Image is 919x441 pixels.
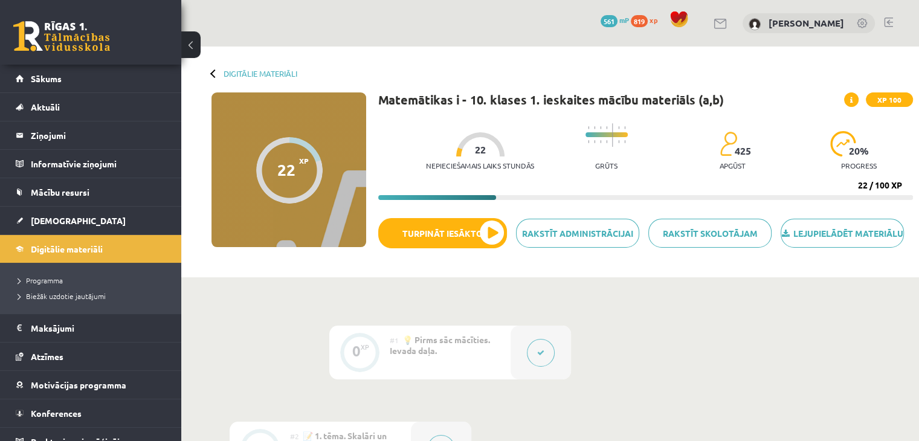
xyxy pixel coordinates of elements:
a: Aktuāli [16,93,166,121]
a: 819 xp [631,15,663,25]
div: XP [361,344,369,350]
span: xp [650,15,657,25]
a: Digitālie materiāli [224,69,297,78]
a: Rakstīt skolotājam [648,219,772,248]
img: icon-short-line-57e1e144782c952c97e751825c79c345078a6d821885a25fce030b3d8c18986b.svg [588,140,589,143]
img: icon-short-line-57e1e144782c952c97e751825c79c345078a6d821885a25fce030b3d8c18986b.svg [618,140,619,143]
span: Sākums [31,73,62,84]
img: icon-short-line-57e1e144782c952c97e751825c79c345078a6d821885a25fce030b3d8c18986b.svg [594,140,595,143]
legend: Ziņojumi [31,121,166,149]
img: icon-short-line-57e1e144782c952c97e751825c79c345078a6d821885a25fce030b3d8c18986b.svg [606,126,607,129]
img: icon-short-line-57e1e144782c952c97e751825c79c345078a6d821885a25fce030b3d8c18986b.svg [600,140,601,143]
img: icon-short-line-57e1e144782c952c97e751825c79c345078a6d821885a25fce030b3d8c18986b.svg [600,126,601,129]
a: Rīgas 1. Tālmācības vidusskola [13,21,110,51]
span: 425 [735,146,751,156]
span: XP [299,156,309,165]
span: Programma [18,275,63,285]
span: 20 % [849,146,869,156]
a: Programma [18,275,169,286]
p: apgūst [720,161,746,170]
div: 22 [277,161,295,179]
a: Mācību resursi [16,178,166,206]
span: 💡 Pirms sāc mācīties. Ievada daļa. [390,334,490,356]
a: Sākums [16,65,166,92]
span: [DEMOGRAPHIC_DATA] [31,215,126,226]
span: Aktuāli [31,101,60,112]
img: icon-short-line-57e1e144782c952c97e751825c79c345078a6d821885a25fce030b3d8c18986b.svg [624,140,625,143]
a: Maksājumi [16,314,166,342]
img: icon-long-line-d9ea69661e0d244f92f715978eff75569469978d946b2353a9bb055b3ed8787d.svg [612,123,613,147]
img: icon-short-line-57e1e144782c952c97e751825c79c345078a6d821885a25fce030b3d8c18986b.svg [594,126,595,129]
legend: Informatīvie ziņojumi [31,150,166,178]
a: Lejupielādēt materiālu [781,219,904,248]
span: 22 [475,144,486,155]
a: Rakstīt administrācijai [516,219,639,248]
div: 0 [352,346,361,356]
span: mP [619,15,629,25]
span: #1 [390,335,399,345]
a: [PERSON_NAME] [769,17,844,29]
span: 561 [601,15,618,27]
img: icon-progress-161ccf0a02000e728c5f80fcf4c31c7af3da0e1684b2b1d7c360e028c24a22f1.svg [830,131,856,156]
span: #2 [290,431,299,441]
legend: Maksājumi [31,314,166,342]
a: Ziņojumi [16,121,166,149]
img: icon-short-line-57e1e144782c952c97e751825c79c345078a6d821885a25fce030b3d8c18986b.svg [618,126,619,129]
a: Konferences [16,399,166,427]
img: Angelisa Kuzņecova [749,18,761,30]
span: Digitālie materiāli [31,243,103,254]
span: Motivācijas programma [31,379,126,390]
span: Atzīmes [31,351,63,362]
a: Biežāk uzdotie jautājumi [18,291,169,301]
span: XP 100 [866,92,913,107]
span: Mācību resursi [31,187,89,198]
button: Turpināt iesākto [378,218,507,248]
a: Motivācijas programma [16,371,166,399]
img: students-c634bb4e5e11cddfef0936a35e636f08e4e9abd3cc4e673bd6f9a4125e45ecb1.svg [720,131,737,156]
a: Digitālie materiāli [16,235,166,263]
p: progress [841,161,877,170]
span: Konferences [31,408,82,419]
a: 561 mP [601,15,629,25]
p: Nepieciešamais laiks stundās [426,161,534,170]
span: Biežāk uzdotie jautājumi [18,291,106,301]
a: Informatīvie ziņojumi [16,150,166,178]
a: Atzīmes [16,343,166,370]
a: [DEMOGRAPHIC_DATA] [16,207,166,234]
img: icon-short-line-57e1e144782c952c97e751825c79c345078a6d821885a25fce030b3d8c18986b.svg [606,140,607,143]
img: icon-short-line-57e1e144782c952c97e751825c79c345078a6d821885a25fce030b3d8c18986b.svg [588,126,589,129]
span: 819 [631,15,648,27]
p: Grūts [595,161,618,170]
h1: Matemātikas i - 10. klases 1. ieskaites mācību materiāls (a,b) [378,92,724,107]
img: icon-short-line-57e1e144782c952c97e751825c79c345078a6d821885a25fce030b3d8c18986b.svg [624,126,625,129]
